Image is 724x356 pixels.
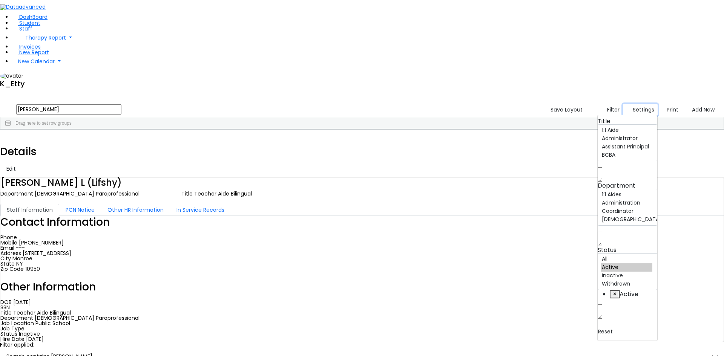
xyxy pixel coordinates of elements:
[658,104,682,116] button: Print
[601,215,652,224] option: [DEMOGRAPHIC_DATA] Paraprofessional
[101,204,170,216] button: Other HR Information
[59,204,101,216] button: PCN Notice
[601,151,652,159] option: BCBA
[0,256,11,261] label: City
[181,191,193,196] label: Title
[601,207,652,215] option: Coordinator
[19,25,32,32] span: Staff
[598,183,635,189] label: Department
[598,253,657,290] select: Default select example
[0,281,724,293] h3: Other Information
[598,304,602,319] textarea: Search
[598,247,617,253] label: Status
[610,290,657,298] li: Active
[0,191,33,196] label: Department
[0,245,14,251] label: Email
[601,224,652,232] option: Hearing
[601,255,652,263] option: All
[601,272,652,280] option: Inactive
[598,167,602,182] textarea: Search
[16,244,25,252] span: ---
[620,290,638,298] span: Active
[13,298,31,306] span: [DATE]
[0,321,34,326] label: Job Location
[170,204,231,216] button: In Service Records
[19,43,41,50] span: Invoices
[0,315,33,321] label: Department
[597,104,623,116] button: Filter
[35,314,140,322] span: [DEMOGRAPHIC_DATA] Paraprofessional
[12,49,49,56] a: New Report
[25,265,40,273] span: 10950
[12,25,32,32] a: Staff
[16,104,121,115] input: Search
[0,326,25,331] label: Job Type
[610,290,620,298] button: Remove item
[601,134,652,143] option: Administrator
[12,56,724,67] a: New Calendar
[194,190,252,197] span: Teacher Aide Bilingual
[0,266,24,272] label: Zip Code
[19,13,48,21] span: DashBoard
[0,177,724,188] h4: [PERSON_NAME] L (Lifshy)
[0,240,17,245] label: Mobile
[597,115,658,341] div: Settings
[598,189,657,226] select: Default select example
[12,13,48,21] a: DashBoard
[601,126,652,134] option: 1:1 Aide
[12,255,32,262] span: Monroe
[12,32,724,44] a: Therapy Report
[598,326,613,338] button: Reset
[0,305,10,310] label: SSN
[12,43,41,50] a: Invoices
[35,319,70,327] span: Public School
[613,290,617,298] span: ×
[601,199,652,207] option: Administration
[16,260,23,267] span: NY
[3,163,19,175] button: Edit
[0,336,25,342] label: Hire Date
[0,331,17,336] label: Status
[19,49,49,56] span: New Report
[601,191,652,199] option: 1:1 Aides
[0,251,21,256] label: Address
[623,104,658,116] button: Settings
[0,261,15,266] label: State
[0,204,59,216] button: Staff Information
[12,19,40,27] a: Student
[23,249,71,257] span: [STREET_ADDRESS]
[13,309,71,316] span: Teacher Aide Bilingual
[25,34,66,41] span: Therapy Report
[0,235,17,240] label: Phone
[601,143,652,151] option: Assistant Principal
[0,310,12,315] label: Title
[601,159,652,168] option: Community Liaison
[685,104,718,116] button: Add New
[19,239,64,246] span: [PHONE_NUMBER]
[598,124,657,161] select: Default select example
[18,58,55,65] span: New Calendar
[19,330,40,338] span: Inactive
[35,190,140,197] span: [DEMOGRAPHIC_DATA] Paraprofessional
[15,121,72,126] span: Drag here to set row groups
[0,216,724,229] h3: Contact Information
[547,104,586,116] button: Save Layout
[26,335,44,343] span: [DATE]
[601,263,652,272] option: Active
[598,232,602,246] textarea: Search
[19,19,40,27] span: Student
[598,118,610,124] label: Title
[601,280,652,288] option: Withdrawn
[0,299,12,305] label: DOB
